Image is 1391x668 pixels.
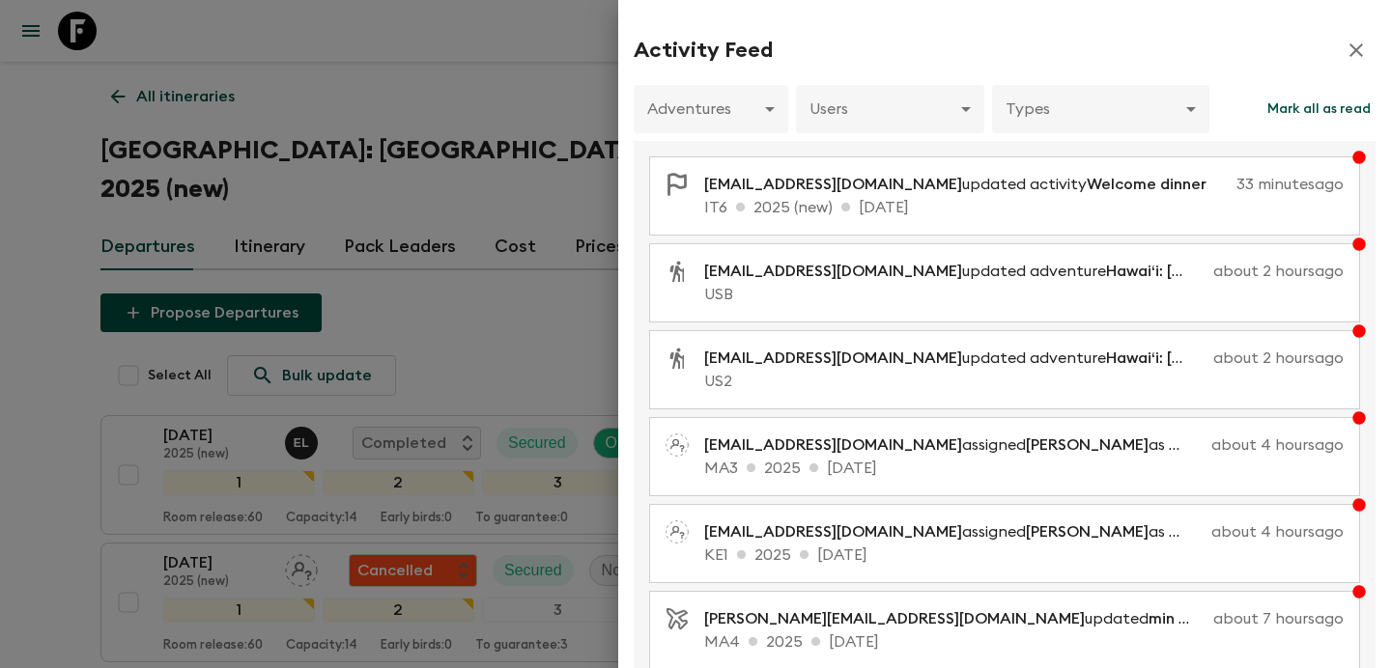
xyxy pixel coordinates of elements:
div: Adventures [634,82,788,136]
p: IT6 2025 (new) [DATE] [704,196,1344,219]
span: [EMAIL_ADDRESS][DOMAIN_NAME] [704,264,962,279]
p: about 2 hours ago [1213,260,1344,283]
span: [EMAIL_ADDRESS][DOMAIN_NAME] [704,350,962,366]
p: updated activity [704,173,1222,196]
p: KE1 2025 [DATE] [704,543,1344,567]
p: 33 minutes ago [1230,173,1344,196]
span: [EMAIL_ADDRESS][DOMAIN_NAME] [704,524,962,540]
p: about 7 hours ago [1213,607,1344,630]
p: US2 [704,370,1344,393]
p: updated [704,607,1206,630]
p: about 4 hours ago [1211,433,1344,457]
span: Welcome dinner [1087,177,1206,192]
span: [PERSON_NAME] [1026,437,1149,453]
p: about 2 hours ago [1213,347,1344,370]
div: Types [992,82,1209,136]
span: [EMAIL_ADDRESS][DOMAIN_NAME] [704,437,962,453]
p: assigned as a pack leader [704,520,1204,543]
p: updated adventure [704,260,1206,283]
p: MA4 2025 [DATE] [704,630,1344,654]
span: Hawaiʻi: [GEOGRAPHIC_DATA] [1106,350,1329,366]
p: MA3 2025 [DATE] [704,457,1344,480]
p: updated adventure [704,347,1206,370]
span: [EMAIL_ADDRESS][DOMAIN_NAME] [704,177,962,192]
p: USB [704,283,1344,306]
button: Mark all as read [1263,85,1376,133]
span: [PERSON_NAME][EMAIL_ADDRESS][DOMAIN_NAME] [704,611,1085,626]
span: [PERSON_NAME] [1026,524,1149,540]
span: min to guarantee [1149,611,1279,626]
p: assigned as a pack leader [704,433,1204,457]
h2: Activity Feed [634,38,773,63]
p: about 4 hours ago [1211,520,1344,543]
div: Users [796,82,984,136]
